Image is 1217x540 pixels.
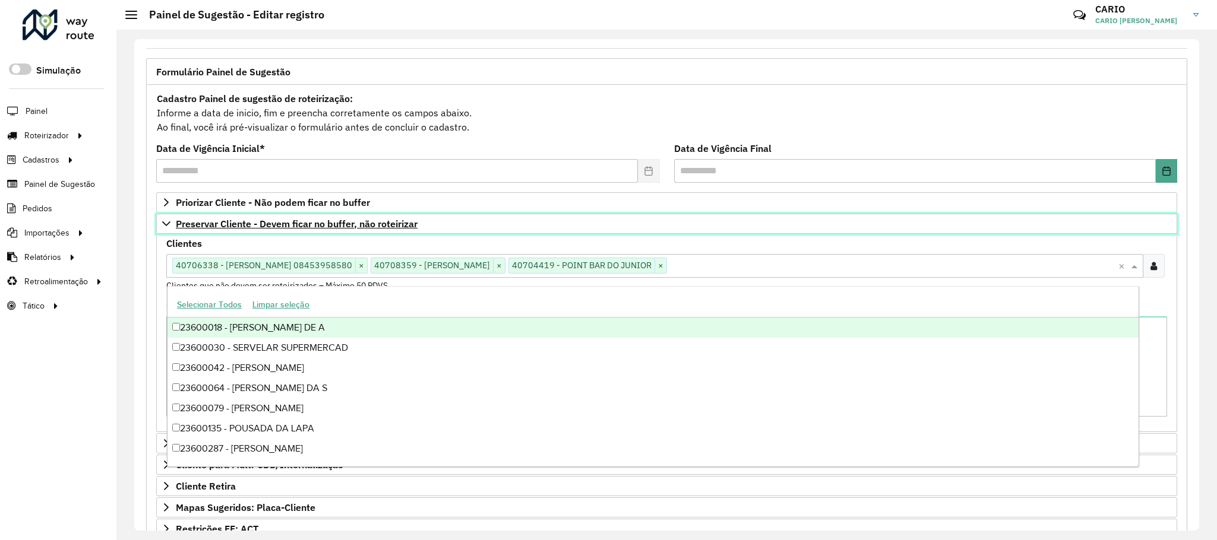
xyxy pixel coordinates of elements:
[176,460,343,469] span: Cliente para Multi-CDD/Internalização
[1095,4,1184,15] h3: CARIO
[156,192,1177,212] a: Priorizar Cliente - Não podem ficar no buffer
[24,275,88,288] span: Retroalimentação
[493,259,505,273] span: ×
[24,251,61,263] span: Relatórios
[24,227,69,239] span: Importações
[167,459,1139,479] div: 23600318 - [PERSON_NAME]
[156,455,1177,475] a: Cliente para Multi-CDD/Internalização
[674,141,772,155] label: Data de Vigência Final
[167,286,1139,467] ng-dropdown-panel: Options list
[156,476,1177,496] a: Cliente Retira
[156,214,1177,234] a: Preservar Cliente - Devem ficar no buffer, não roteirizar
[371,258,493,272] span: 40708359 - [PERSON_NAME]
[166,236,202,250] label: Clientes
[23,202,52,215] span: Pedidos
[156,67,290,77] span: Formulário Painel de Sugestão
[23,300,45,312] span: Tático
[167,418,1139,439] div: 23600135 - POUSADA DA LAPA
[167,378,1139,398] div: 23600064 - [PERSON_NAME] DA S
[156,497,1177,517] a: Mapas Sugeridos: Placa-Cliente
[156,234,1177,432] div: Preservar Cliente - Devem ficar no buffer, não roteirizar
[36,63,81,78] label: Simulação
[24,129,69,142] span: Roteirizador
[176,198,370,207] span: Priorizar Cliente - Não podem ficar no buffer
[156,91,1177,135] div: Informe a data de inicio, fim e preencha corretamente os campos abaixo. Ao final, você irá pré-vi...
[1118,259,1129,273] span: Clear all
[166,280,388,291] small: Clientes que não devem ser roteirizados – Máximo 50 PDVS
[176,219,418,228] span: Preservar Cliente - Devem ficar no buffer, não roteirizar
[167,338,1139,358] div: 23600030 - SERVELAR SUPERMERCAD
[176,503,315,512] span: Mapas Sugeridos: Placa-Cliente
[655,259,666,273] span: ×
[509,258,655,272] span: 40704419 - POINT BAR DO JUNIOR
[157,93,353,104] strong: Cadastro Painel de sugestão de roteirização:
[176,524,258,533] span: Restrições FF: ACT
[26,105,48,117] span: Painel
[24,178,95,190] span: Painel de Sugestão
[176,481,236,491] span: Cliente Retira
[167,358,1139,378] div: 23600042 - [PERSON_NAME]
[1067,2,1092,28] a: Contato Rápido
[156,519,1177,539] a: Restrições FF: ACT
[137,8,324,21] h2: Painel de Sugestão - Editar registro
[1095,15,1184,26] span: CARIO [PERSON_NAME]
[167,439,1139,459] div: 23600287 - [PERSON_NAME]
[156,433,1177,453] a: Cliente para Recarga
[23,154,59,166] span: Cadastros
[172,296,247,314] button: Selecionar Todos
[173,258,355,272] span: 40706338 - [PERSON_NAME] 08453958580
[167,317,1139,338] div: 23600018 - [PERSON_NAME] DE A
[156,141,265,155] label: Data de Vigência Inicial
[167,398,1139,418] div: 23600079 - [PERSON_NAME]
[247,296,315,314] button: Limpar seleção
[355,259,367,273] span: ×
[1156,159,1177,183] button: Choose Date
